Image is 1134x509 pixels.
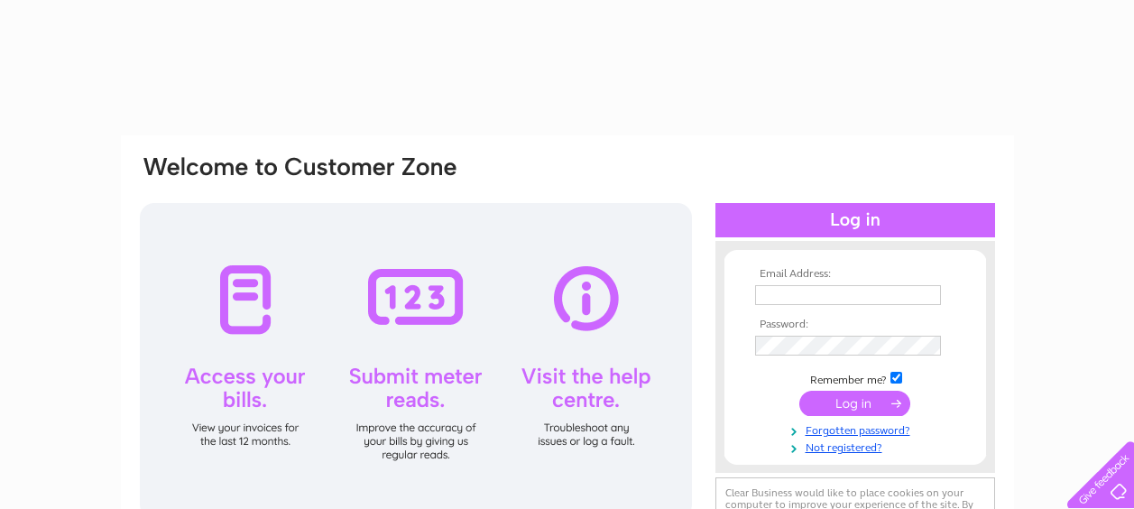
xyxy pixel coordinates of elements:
[751,369,960,387] td: Remember me?
[755,421,960,438] a: Forgotten password?
[751,268,960,281] th: Email Address:
[799,391,910,416] input: Submit
[755,438,960,455] a: Not registered?
[751,319,960,331] th: Password:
